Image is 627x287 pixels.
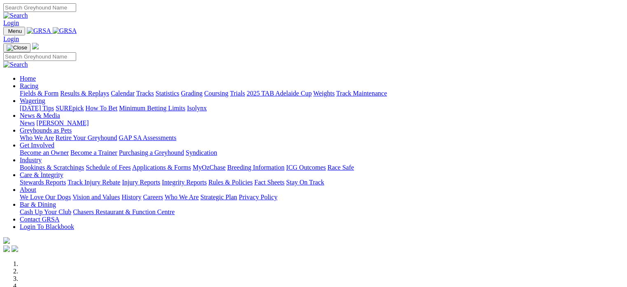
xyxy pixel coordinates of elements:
a: Rules & Policies [208,179,253,186]
a: Track Injury Rebate [68,179,120,186]
a: Track Maintenance [336,90,387,97]
a: [DATE] Tips [20,105,54,112]
a: Fact Sheets [254,179,284,186]
div: About [20,194,624,201]
a: Breeding Information [227,164,284,171]
a: [PERSON_NAME] [36,119,89,126]
a: Wagering [20,97,45,104]
div: Greyhounds as Pets [20,134,624,142]
a: Tracks [136,90,154,97]
div: Racing [20,90,624,97]
a: Integrity Reports [162,179,207,186]
img: Search [3,12,28,19]
a: Bookings & Scratchings [20,164,84,171]
a: Strategic Plan [200,194,237,201]
button: Toggle navigation [3,43,30,52]
a: Stewards Reports [20,179,66,186]
img: Search [3,61,28,68]
div: News & Media [20,119,624,127]
a: Contact GRSA [20,216,59,223]
a: Become an Owner [20,149,69,156]
a: Purchasing a Greyhound [119,149,184,156]
a: Injury Reports [122,179,160,186]
a: MyOzChase [193,164,226,171]
a: Stay On Track [286,179,324,186]
a: 2025 TAB Adelaide Cup [247,90,312,97]
a: Industry [20,156,42,163]
a: Login To Blackbook [20,223,74,230]
div: Bar & Dining [20,208,624,216]
a: Vision and Values [72,194,120,201]
a: Careers [143,194,163,201]
a: How To Bet [86,105,118,112]
img: facebook.svg [3,245,10,252]
a: Privacy Policy [239,194,277,201]
a: Grading [181,90,203,97]
a: Coursing [204,90,228,97]
a: Login [3,19,19,26]
span: Menu [8,28,22,34]
a: Home [20,75,36,82]
a: Weights [313,90,335,97]
a: Racing [20,82,38,89]
a: Who We Are [165,194,199,201]
a: Schedule of Fees [86,164,131,171]
a: History [121,194,141,201]
a: Fields & Form [20,90,58,97]
a: News & Media [20,112,60,119]
a: Greyhounds as Pets [20,127,72,134]
button: Toggle navigation [3,27,25,35]
a: Trials [230,90,245,97]
a: ICG Outcomes [286,164,326,171]
div: Care & Integrity [20,179,624,186]
img: GRSA [27,27,51,35]
a: SUREpick [56,105,84,112]
div: Get Involved [20,149,624,156]
a: Care & Integrity [20,171,63,178]
img: twitter.svg [12,245,18,252]
a: Chasers Restaurant & Function Centre [73,208,175,215]
a: Bar & Dining [20,201,56,208]
img: Close [7,44,27,51]
a: Results & Replays [60,90,109,97]
div: Industry [20,164,624,171]
a: Retire Your Greyhound [56,134,117,141]
a: Syndication [186,149,217,156]
a: Login [3,35,19,42]
a: Applications & Forms [132,164,191,171]
input: Search [3,3,76,12]
a: News [20,119,35,126]
div: Wagering [20,105,624,112]
a: Race Safe [327,164,354,171]
img: GRSA [53,27,77,35]
a: Who We Are [20,134,54,141]
a: Cash Up Your Club [20,208,71,215]
a: We Love Our Dogs [20,194,71,201]
input: Search [3,52,76,61]
img: logo-grsa-white.png [32,43,39,49]
a: Minimum Betting Limits [119,105,185,112]
a: GAP SA Assessments [119,134,177,141]
img: logo-grsa-white.png [3,237,10,244]
a: Isolynx [187,105,207,112]
a: About [20,186,36,193]
a: Calendar [111,90,135,97]
a: Get Involved [20,142,54,149]
a: Statistics [156,90,179,97]
a: Become a Trainer [70,149,117,156]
